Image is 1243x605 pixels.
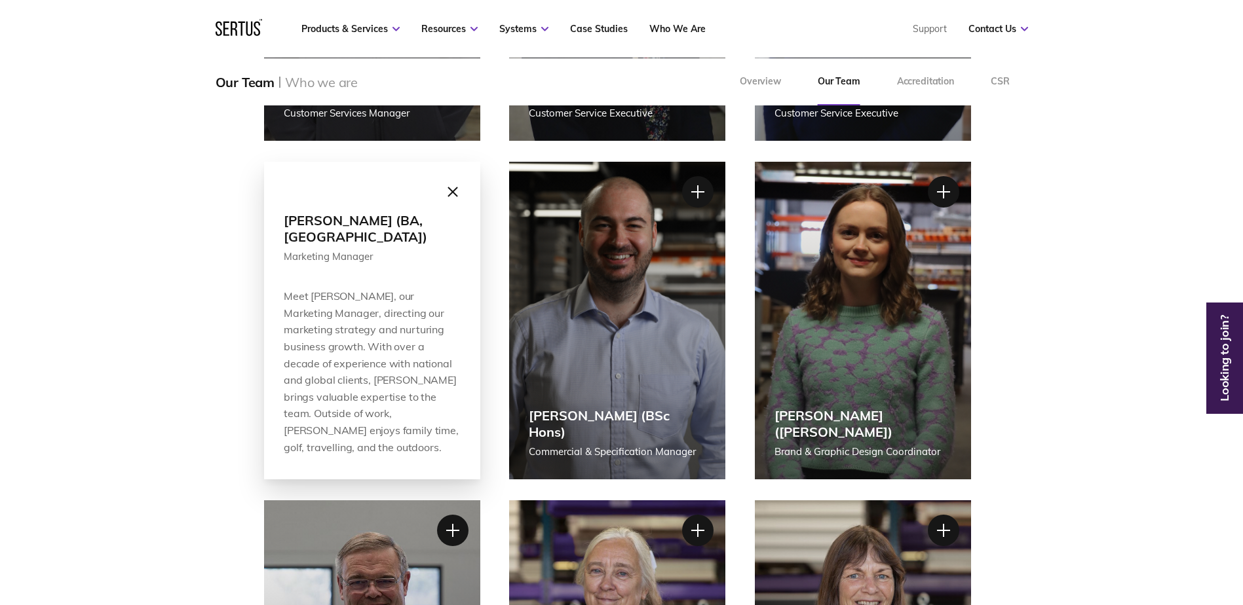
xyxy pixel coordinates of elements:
a: Products & Services [301,23,400,35]
div: Customer Services Manager [284,105,410,121]
a: Systems [499,23,548,35]
div: [PERSON_NAME] (BSc Hons) [529,407,706,440]
div: Customer Service Executive [529,105,653,121]
a: Who We Are [649,23,706,35]
a: Resources [421,23,478,35]
div: Meet [PERSON_NAME], our Marketing Manager, directing our marketing strategy and nurturing busines... [284,288,461,456]
a: Contact Us [968,23,1028,35]
div: Commercial & Specification Manager [529,444,706,460]
div: Brand & Graphic Design Coordinator [774,444,951,460]
a: Case Studies [570,23,628,35]
iframe: Chat Widget [1007,453,1243,605]
a: Support [913,23,947,35]
a: Looking to join? [1210,353,1240,363]
div: [PERSON_NAME] ([PERSON_NAME]) [774,407,951,440]
div: Our Team [216,74,275,90]
div: Who we are [285,74,358,90]
a: CSR [972,58,1028,105]
a: Accreditation [879,58,972,105]
div: Marketing Manager [284,249,461,265]
div: [PERSON_NAME] (BA, [GEOGRAPHIC_DATA]) [284,212,461,245]
div: Customer Service Executive [774,105,898,121]
a: Overview [721,58,799,105]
